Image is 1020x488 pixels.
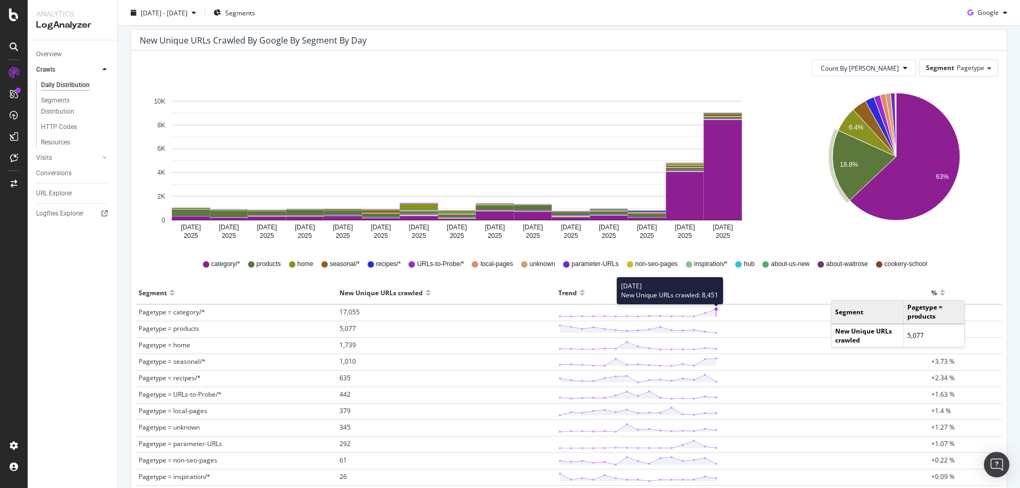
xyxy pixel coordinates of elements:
text: 2025 [450,232,464,239]
div: Visits [36,152,52,164]
div: New Unique URLs crawled [339,284,423,301]
text: [DATE] [219,224,239,231]
span: 1,739 [339,340,356,349]
text: 2025 [716,232,730,239]
a: Resources [41,137,110,148]
span: Pagetype = category/* [139,307,205,316]
div: Logfiles Explorer [36,208,83,219]
span: +1.07 % [931,439,955,448]
span: Segments [225,8,255,17]
text: 8K [157,122,165,129]
td: Pagetype = products [904,301,964,323]
div: URL Explorer [36,188,72,199]
span: 345 [339,423,351,432]
span: Pagetype = URLs-to-Probe/* [139,390,222,399]
span: 1,010 [339,357,356,366]
a: HTTP Codes [41,122,110,133]
td: Segment [831,301,904,323]
span: Google [977,8,999,17]
span: Pagetype = recipes/* [139,373,201,382]
span: Pagetype = products [139,324,199,333]
text: 6.4% [848,124,863,132]
div: HTTP Codes [41,122,77,133]
a: Overview [36,49,110,60]
div: Trend [558,284,577,301]
span: Pagetype [957,63,984,72]
span: seasonal/* [330,260,360,269]
svg: A chart. [796,85,997,244]
text: 2025 [602,232,616,239]
div: Segments Distribution [41,95,100,117]
text: 2025 [336,232,350,239]
text: [DATE] [447,224,467,231]
div: Open Intercom Messenger [984,452,1009,477]
text: [DATE] [371,224,391,231]
div: Daily Distribution [41,80,90,91]
span: cookery-school [885,260,928,269]
svg: A chart. [140,85,773,244]
button: Segments [209,4,259,21]
text: [DATE] [561,224,581,231]
button: Google [963,4,1011,21]
text: 0 [161,217,165,224]
text: 2K [157,193,165,200]
span: 26 [339,472,347,481]
a: Segments Distribution [41,95,110,117]
span: [DATE] - [DATE] [141,8,188,17]
span: 379 [339,406,351,415]
div: Overview [36,49,62,60]
span: +2.34 % [931,373,955,382]
div: Conversions [36,168,72,179]
span: category/* [211,260,240,269]
text: 2025 [640,232,654,239]
span: Pagetype = home [139,340,190,349]
text: [DATE] [675,224,695,231]
a: Logfiles Explorer [36,208,110,219]
span: about-us-new [771,260,810,269]
span: 292 [339,439,351,448]
div: Crawls [36,64,55,75]
text: 2025 [488,232,502,239]
a: URL Explorer [36,188,110,199]
a: Daily Distribution [41,80,110,91]
text: [DATE] [409,224,429,231]
a: Crawls [36,64,99,75]
span: Pagetype = unknown [139,423,200,432]
span: +3.73 % [931,357,955,366]
text: 2025 [526,232,540,239]
span: Pagetype = seasonal/* [139,357,206,366]
div: % [931,284,937,301]
span: +1.27 % [931,423,955,432]
span: 635 [339,373,351,382]
text: [DATE] [181,224,201,231]
span: parameter-URLs [572,260,619,269]
text: [DATE] [713,224,733,231]
text: 2025 [222,232,236,239]
span: products [257,260,281,269]
text: 18.8% [840,161,858,168]
text: [DATE] [599,224,619,231]
span: +1.4 % [931,406,951,415]
button: Count By [PERSON_NAME] [812,59,916,76]
div: Analytics [36,8,109,19]
span: +0.09 % [931,472,955,481]
span: Pagetype = parameter-URLs [139,439,222,448]
text: 2025 [374,232,388,239]
div: LogAnalyzer [36,19,109,31]
text: [DATE] [637,224,657,231]
text: 10K [154,98,165,105]
div: Segment [139,284,167,301]
span: unknown [530,260,555,269]
text: 2025 [184,232,198,239]
text: 2025 [412,232,426,239]
span: about-waitrose [826,260,868,269]
span: Count By Day [821,64,899,73]
span: non-seo-pages [635,260,678,269]
span: Pagetype = inspiration/* [139,472,210,481]
span: inspiration/* [694,260,728,269]
text: 6K [157,145,165,153]
span: recipes/* [376,260,401,269]
text: 2025 [678,232,692,239]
